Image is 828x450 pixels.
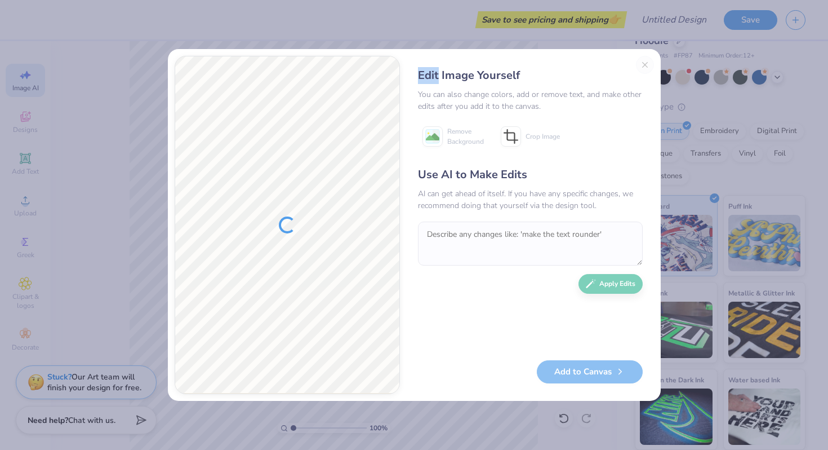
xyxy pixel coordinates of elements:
span: Remove Background [447,126,484,147]
button: Crop Image [496,122,567,151]
button: Remove Background [418,122,488,151]
div: AI can get ahead of itself. If you have any specific changes, we recommend doing that yourself vi... [418,188,643,211]
span: Crop Image [526,131,560,142]
div: You can also change colors, add or remove text, and make other edits after you add it to the canvas. [418,89,643,112]
div: Use AI to Make Edits [418,166,643,183]
div: Edit Image Yourself [418,67,643,84]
